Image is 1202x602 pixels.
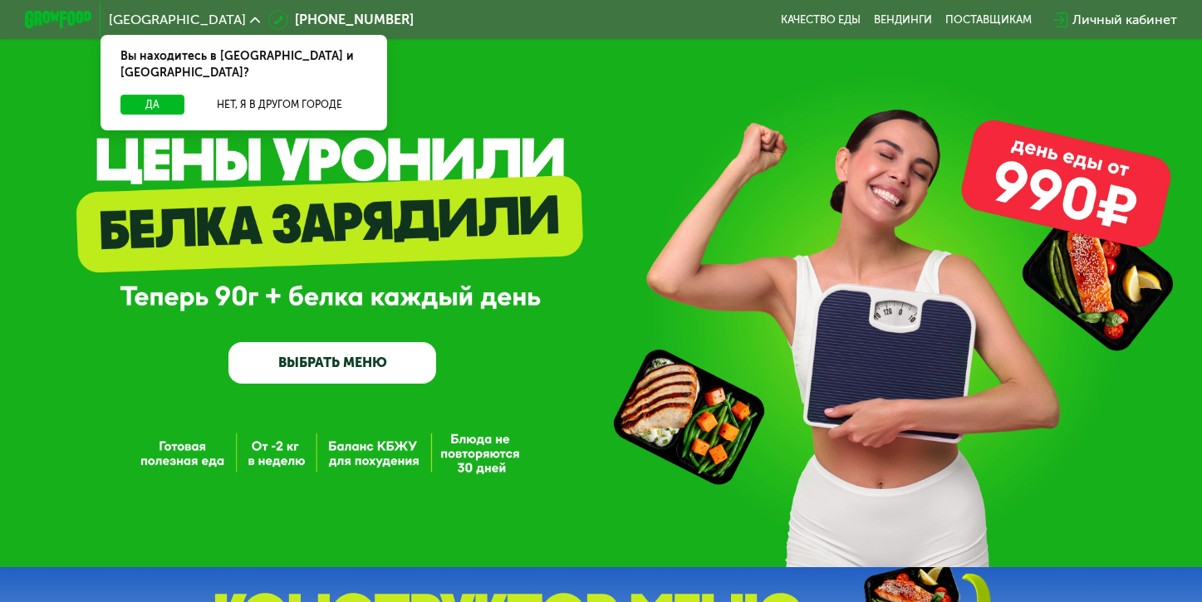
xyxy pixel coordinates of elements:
a: Вендинги [874,13,932,27]
a: [PHONE_NUMBER] [268,10,414,30]
a: Качество еды [781,13,861,27]
button: Да [120,95,185,115]
span: [GEOGRAPHIC_DATA] [109,13,246,27]
button: Нет, я в другом городе [191,95,367,115]
div: поставщикам [945,13,1032,27]
div: Личный кабинет [1072,10,1177,30]
div: Вы находитесь в [GEOGRAPHIC_DATA] и [GEOGRAPHIC_DATA]? [101,35,388,95]
a: ВЫБРАТЬ МЕНЮ [228,342,436,384]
